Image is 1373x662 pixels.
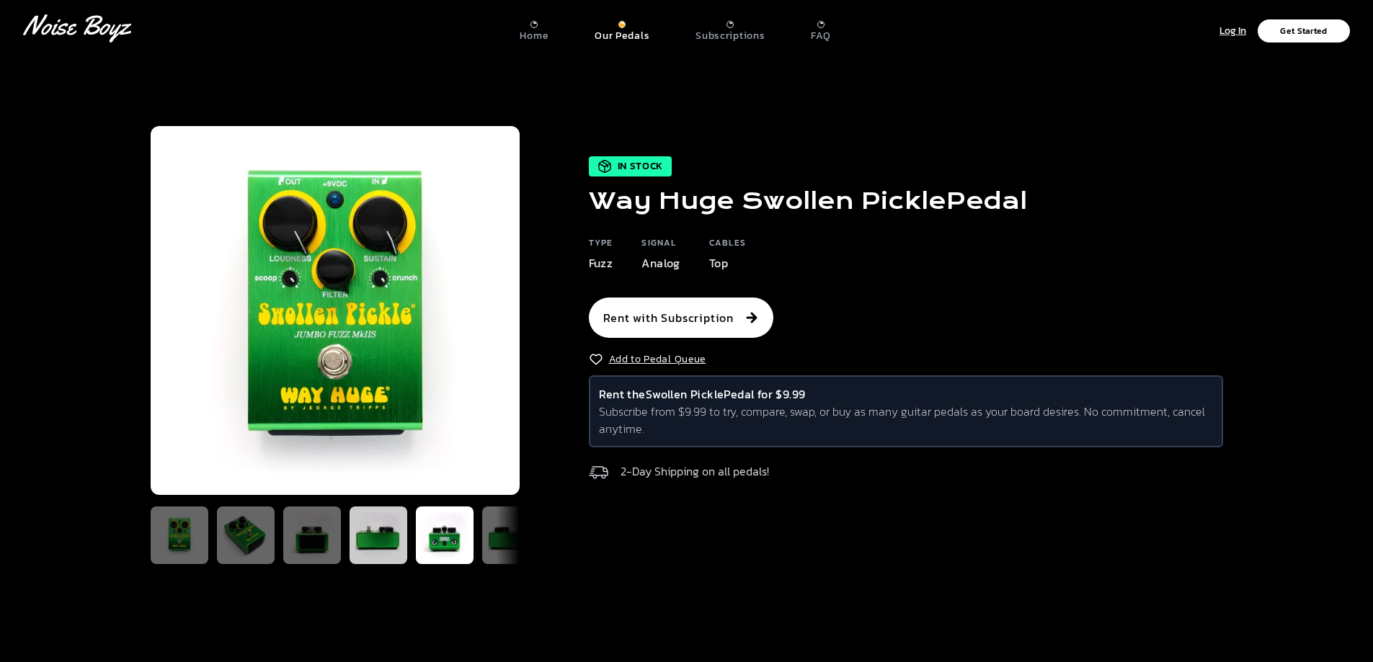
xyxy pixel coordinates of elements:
p: Subscribe from $9.99 to try, compare, swap, or buy as many guitar pedals as your board desires. N... [599,403,1213,437]
p: Subscriptions [696,30,765,43]
a: Subscriptions [696,15,765,43]
img: Thumbnail undefined [422,512,468,558]
h6: Cables [709,237,746,254]
h6: Rent the Swollen Pickle Pedal for $9.99 [599,385,1213,403]
h6: Type [589,237,613,254]
img: Thumbnail undefined [223,512,269,558]
p: Fuzz [589,254,613,272]
p: Our Pedals [595,30,649,43]
img: Way_Huge_Swollen_Pickle_Top.jpg [151,126,520,495]
img: Thumbnail undefined [355,512,401,558]
div: In Stock [589,156,672,176]
p: 2-Day Shipping on all pedals! [621,462,769,480]
p: Home [520,30,548,43]
a: Home [520,15,548,43]
p: Get Started [1280,27,1327,35]
p: Top [709,254,746,272]
button: Add to Pedal Queue [589,352,706,367]
p: Log In [1219,23,1246,40]
h6: Signal [641,237,680,254]
button: Get Started [1258,19,1350,43]
button: Rent with Subscription [589,298,773,338]
img: Thumbnail undefined [488,512,534,558]
p: FAQ [811,30,830,43]
a: FAQ [811,15,830,43]
img: Thumbnail undefined [289,512,335,558]
p: Analog [641,254,680,272]
a: Our Pedals [595,15,649,43]
h1: Way Huge Swollen Pickle Pedal [589,188,1027,214]
img: Thumbnail Way Huge Swollen Pickle [156,512,203,558]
